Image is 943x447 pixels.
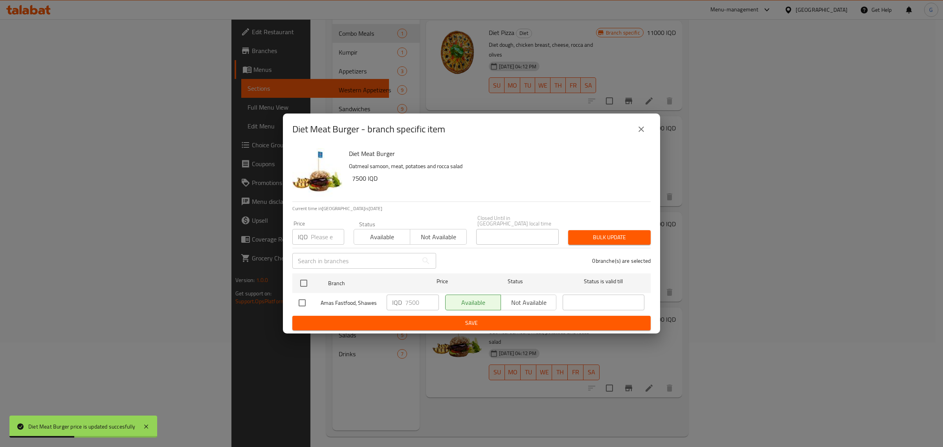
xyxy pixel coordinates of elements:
span: Not available [413,231,463,243]
p: Oatmeal samoon, meat, potatoes and rocca salad [349,161,644,171]
img: Diet Meat Burger [292,148,343,198]
span: Status [475,277,556,286]
p: Current time in [GEOGRAPHIC_DATA] is [DATE] [292,205,651,212]
span: Amas Fastfood, Shawes [321,298,380,308]
button: Not available [410,229,466,245]
span: Bulk update [574,233,644,242]
button: Save [292,316,651,330]
input: Search in branches [292,253,418,269]
h6: 7500 IQD [352,173,644,184]
p: IQD [298,232,308,242]
h6: Diet Meat Burger [349,148,644,159]
button: close [632,120,651,139]
span: Available [357,231,407,243]
p: IQD [392,298,402,307]
input: Please enter price [405,295,439,310]
span: Branch [328,278,410,288]
input: Please enter price [311,229,344,245]
span: Price [416,277,468,286]
div: Diet Meat Burger price is updated succesfully [28,422,135,431]
h2: Diet Meat Burger - branch specific item [292,123,445,136]
button: Bulk update [568,230,651,245]
span: Status is valid till [563,277,644,286]
p: 0 branche(s) are selected [592,257,651,265]
button: Available [354,229,410,245]
span: Save [299,318,644,328]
